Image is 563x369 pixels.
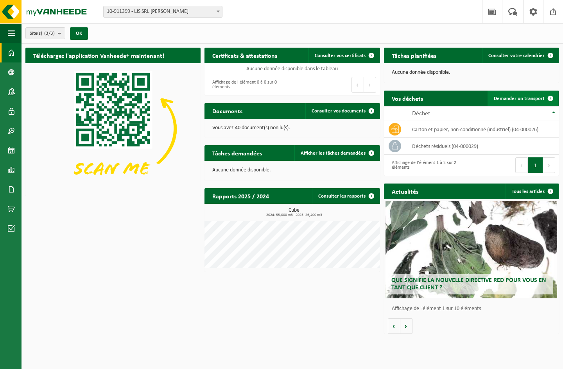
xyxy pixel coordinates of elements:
[204,145,270,160] h2: Tâches demandées
[204,188,277,203] h2: Rapports 2025 / 2024
[412,111,430,117] span: Déchet
[364,77,376,93] button: Next
[30,28,55,39] span: Site(s)
[406,138,559,155] td: déchets résiduels (04-000029)
[103,6,222,18] span: 10-911399 - LJS SRL E.M - KAIN
[488,53,545,58] span: Consulter votre calendrier
[294,145,379,161] a: Afficher les tâches demandées
[204,48,285,63] h2: Certificats & attestations
[312,188,379,204] a: Consulter les rapports
[25,63,201,194] img: Download de VHEPlus App
[406,121,559,138] td: carton et papier, non-conditionné (industriel) (04-000026)
[494,96,545,101] span: Demander un transport
[208,208,380,217] h3: Cube
[25,48,172,63] h2: Téléchargez l'application Vanheede+ maintenant!
[25,27,65,39] button: Site(s)(3/3)
[482,48,558,63] a: Consulter votre calendrier
[212,125,372,131] p: Vous avez 40 document(s) non lu(s).
[388,318,400,334] button: Vorige
[515,157,528,173] button: Previous
[204,103,250,118] h2: Documents
[312,109,366,114] span: Consulter vos documents
[528,157,543,173] button: 1
[506,184,558,199] a: Tous les articles
[44,31,55,36] count: (3/3)
[388,157,468,174] div: Affichage de l'élément 1 à 2 sur 2 éléments
[208,213,380,217] span: 2024: 55,000 m3 - 2025: 26,400 m3
[391,277,546,291] span: Que signifie la nouvelle directive RED pour vous en tant que client ?
[543,157,555,173] button: Next
[400,318,412,334] button: Volgende
[104,6,222,17] span: 10-911399 - LJS SRL E.M - KAIN
[70,27,88,40] button: OK
[351,77,364,93] button: Previous
[315,53,366,58] span: Consulter vos certificats
[392,70,551,75] p: Aucune donnée disponible.
[384,48,444,63] h2: Tâches planifiées
[488,91,558,106] a: Demander un transport
[301,151,366,156] span: Afficher les tâches demandées
[305,103,379,119] a: Consulter vos documents
[384,184,426,199] h2: Actualités
[212,168,372,173] p: Aucune donnée disponible.
[204,63,380,74] td: Aucune donnée disponible dans le tableau
[384,91,431,106] h2: Vos déchets
[392,306,555,312] p: Affichage de l'élément 1 sur 10 éléments
[308,48,379,63] a: Consulter vos certificats
[385,201,557,298] a: Que signifie la nouvelle directive RED pour vous en tant que client ?
[208,76,288,93] div: Affichage de l'élément 0 à 0 sur 0 éléments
